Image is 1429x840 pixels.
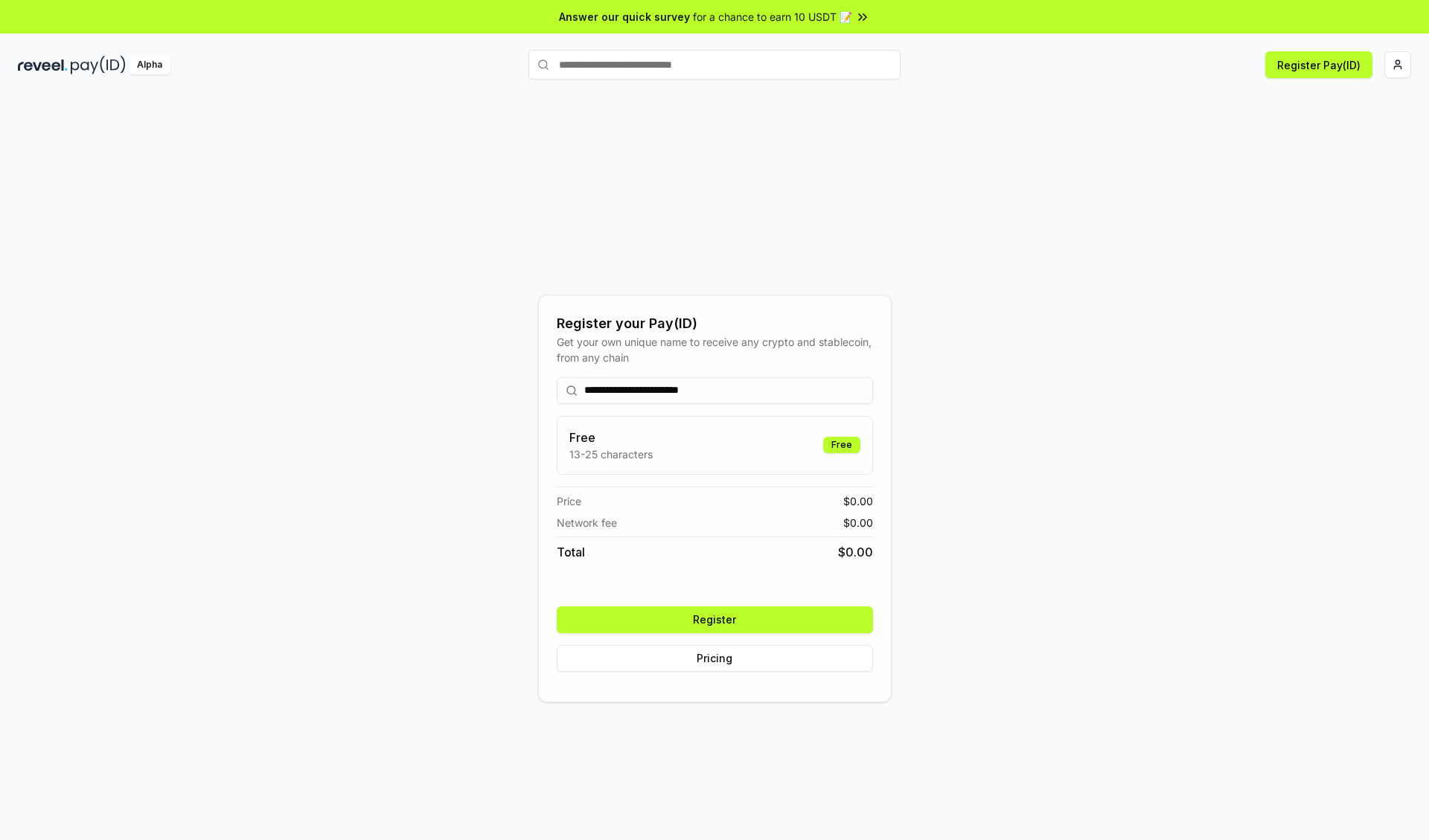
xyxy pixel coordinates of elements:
[1265,51,1372,78] button: Register Pay(ID)
[557,606,873,633] button: Register
[557,313,873,334] div: Register your Pay(ID)
[823,437,860,453] div: Free
[129,56,170,74] div: Alpha
[71,56,126,74] img: pay_id
[557,334,873,365] div: Get your own unique name to receive any crypto and stablecoin, from any chain
[569,429,653,446] h3: Free
[18,56,68,74] img: reveel_dark
[559,9,690,25] span: Answer our quick survey
[693,9,852,25] span: for a chance to earn 10 USDT 📝
[843,515,873,530] span: $ 0.00
[569,446,653,462] p: 13-25 characters
[557,493,581,509] span: Price
[557,543,585,561] span: Total
[557,515,617,530] span: Network fee
[838,543,873,561] span: $ 0.00
[843,493,873,509] span: $ 0.00
[557,645,873,672] button: Pricing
